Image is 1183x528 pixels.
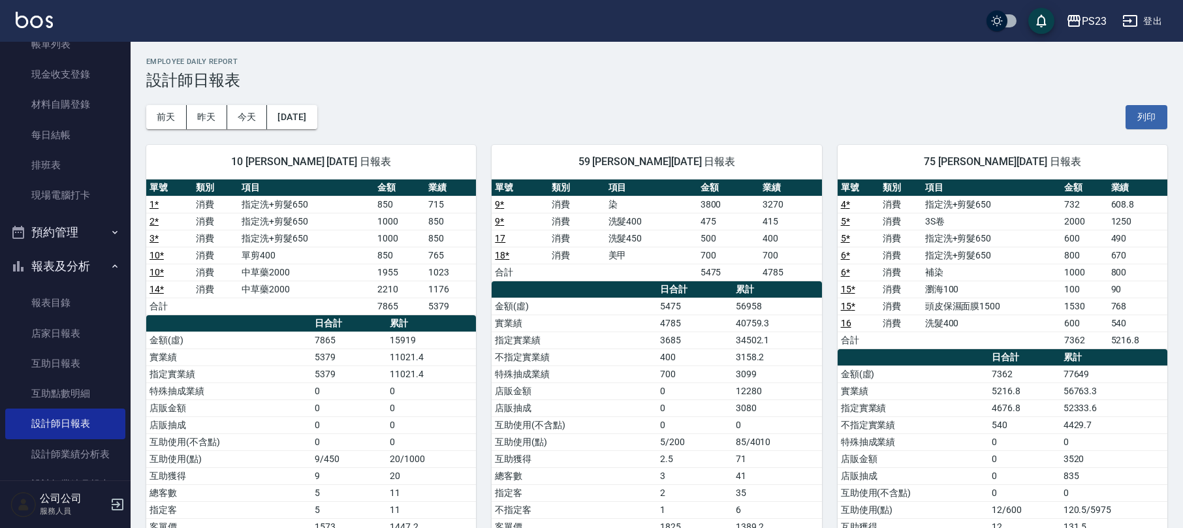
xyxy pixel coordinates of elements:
[922,179,1062,196] th: 項目
[193,264,239,281] td: 消費
[1061,264,1107,281] td: 1000
[492,349,657,365] td: 不指定實業績
[238,213,374,230] td: 指定洗+剪髮650
[146,179,193,196] th: 單號
[425,264,476,281] td: 1023
[492,450,657,467] td: 互助獲得
[492,416,657,433] td: 互助使用(不含點)
[838,467,988,484] td: 店販抽成
[425,196,476,213] td: 715
[146,382,311,399] td: 特殊抽成業績
[311,433,387,450] td: 0
[733,315,822,332] td: 40759.3
[193,196,239,213] td: 消費
[311,332,387,349] td: 7865
[5,469,125,499] a: 設計師業績月報表
[238,196,374,213] td: 指定洗+剪髮650
[374,196,425,213] td: 850
[425,230,476,247] td: 850
[146,365,311,382] td: 指定實業績
[548,196,605,213] td: 消費
[5,349,125,379] a: 互助日報表
[238,247,374,264] td: 單剪400
[40,505,106,517] p: 服務人員
[759,230,822,247] td: 400
[238,179,374,196] th: 項目
[988,450,1060,467] td: 0
[386,450,476,467] td: 20/1000
[492,365,657,382] td: 特殊抽成業績
[5,89,125,119] a: 材料自購登錄
[1108,179,1167,196] th: 業績
[492,433,657,450] td: 互助使用(點)
[922,298,1062,315] td: 頭皮保濕面膜1500
[193,213,239,230] td: 消費
[1108,213,1167,230] td: 1250
[425,247,476,264] td: 765
[1082,13,1107,29] div: PS23
[1060,365,1167,382] td: 77649
[879,315,922,332] td: 消費
[657,416,733,433] td: 0
[5,59,125,89] a: 現金收支登錄
[492,382,657,399] td: 店販金額
[425,281,476,298] td: 1176
[386,332,476,349] td: 15919
[193,281,239,298] td: 消費
[146,332,311,349] td: 金額(虛)
[1061,315,1107,332] td: 600
[40,492,106,505] h5: 公司公司
[697,196,760,213] td: 3800
[733,416,822,433] td: 0
[605,230,697,247] td: 洗髮450
[988,349,1060,366] th: 日合計
[838,382,988,399] td: 實業績
[492,467,657,484] td: 總客數
[988,399,1060,416] td: 4676.8
[1028,8,1054,34] button: save
[988,467,1060,484] td: 0
[1126,105,1167,129] button: 列印
[922,247,1062,264] td: 指定洗+剪髮650
[1060,433,1167,450] td: 0
[733,484,822,501] td: 35
[922,196,1062,213] td: 指定洗+剪髮650
[697,179,760,196] th: 金額
[759,179,822,196] th: 業績
[657,298,733,315] td: 5475
[838,179,880,196] th: 單號
[759,213,822,230] td: 415
[311,399,387,416] td: 0
[697,247,760,264] td: 700
[1061,298,1107,315] td: 1530
[922,315,1062,332] td: 洗髮400
[548,179,605,196] th: 類別
[879,230,922,247] td: 消費
[657,315,733,332] td: 4785
[146,71,1167,89] h3: 設計師日報表
[374,298,425,315] td: 7865
[5,409,125,439] a: 設計師日報表
[193,179,239,196] th: 類別
[733,365,822,382] td: 3099
[697,230,760,247] td: 500
[657,281,733,298] th: 日合計
[733,501,822,518] td: 6
[1108,264,1167,281] td: 800
[988,501,1060,518] td: 12/600
[838,450,988,467] td: 店販金額
[1060,382,1167,399] td: 56763.3
[697,213,760,230] td: 475
[386,399,476,416] td: 0
[5,288,125,318] a: 報表目錄
[5,215,125,249] button: 預約管理
[492,484,657,501] td: 指定客
[193,230,239,247] td: 消費
[657,433,733,450] td: 5/200
[657,501,733,518] td: 1
[922,230,1062,247] td: 指定洗+剪髮650
[879,179,922,196] th: 類別
[922,281,1062,298] td: 瀏海100
[492,298,657,315] td: 金額(虛)
[988,433,1060,450] td: 0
